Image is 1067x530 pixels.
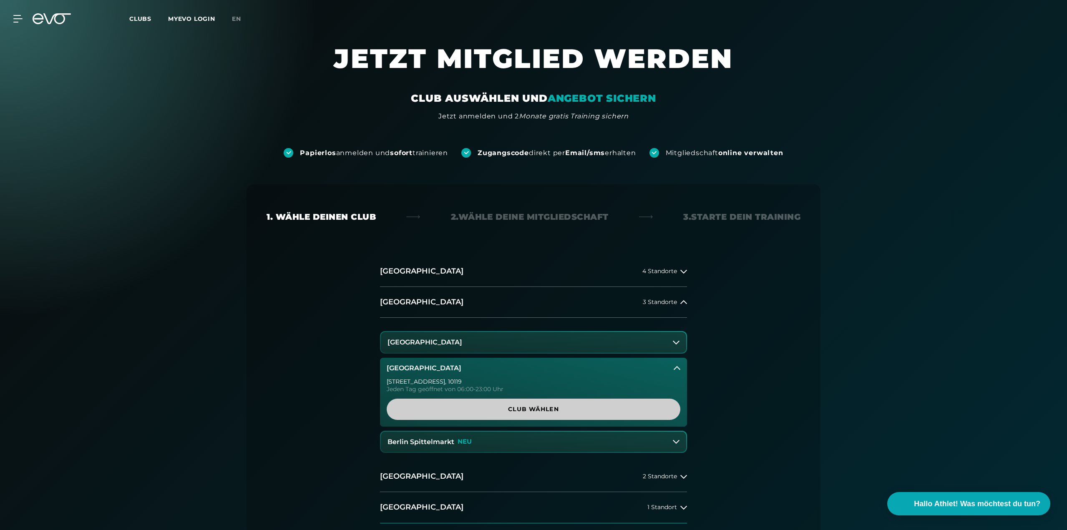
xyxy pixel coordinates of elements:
h2: [GEOGRAPHIC_DATA] [380,266,463,276]
span: en [232,15,241,23]
div: CLUB AUSWÄHLEN UND [411,92,656,105]
button: Berlin SpittelmarktNEU [381,432,686,452]
h2: [GEOGRAPHIC_DATA] [380,471,463,482]
span: 4 Standorte [642,268,677,274]
div: 3. Starte dein Training [683,211,800,223]
div: direkt per erhalten [478,148,636,158]
button: [GEOGRAPHIC_DATA]4 Standorte [380,256,687,287]
p: NEU [458,438,472,445]
button: [GEOGRAPHIC_DATA] [380,358,687,379]
div: Jetzt anmelden und 2 [438,111,629,121]
strong: Zugangscode [478,149,529,157]
strong: sofort [390,149,413,157]
h2: [GEOGRAPHIC_DATA] [380,297,463,307]
h1: JETZT MITGLIED WERDEN [283,42,784,92]
a: Clubs [129,15,168,23]
strong: online verwalten [718,149,783,157]
span: Clubs [129,15,151,23]
span: 1 Standort [647,504,677,510]
div: Mitgliedschaft [666,148,783,158]
h3: Berlin Spittelmarkt [388,438,454,446]
div: Jeden Tag geöffnet von 06:00-23:00 Uhr [387,386,680,392]
button: [GEOGRAPHIC_DATA]1 Standort [380,492,687,523]
div: [STREET_ADDRESS] , 10119 [387,379,680,384]
h3: [GEOGRAPHIC_DATA] [387,364,461,372]
button: Hallo Athlet! Was möchtest du tun? [887,492,1050,515]
span: 3 Standorte [643,299,677,305]
a: MYEVO LOGIN [168,15,215,23]
em: ANGEBOT SICHERN [548,92,656,104]
span: Hallo Athlet! Was möchtest du tun? [914,498,1040,510]
button: [GEOGRAPHIC_DATA]2 Standorte [380,461,687,492]
strong: Email/sms [565,149,605,157]
div: anmelden und trainieren [300,148,448,158]
a: Club wählen [387,399,680,420]
h2: [GEOGRAPHIC_DATA] [380,502,463,512]
h3: [GEOGRAPHIC_DATA] [388,339,462,346]
span: 2 Standorte [643,473,677,480]
div: 2. Wähle deine Mitgliedschaft [451,211,609,223]
span: Club wählen [407,405,660,414]
em: Monate gratis Training sichern [519,112,629,120]
div: 1. Wähle deinen Club [267,211,376,223]
button: [GEOGRAPHIC_DATA]3 Standorte [380,287,687,318]
strong: Papierlos [300,149,336,157]
a: en [232,14,251,24]
button: [GEOGRAPHIC_DATA] [381,332,686,353]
